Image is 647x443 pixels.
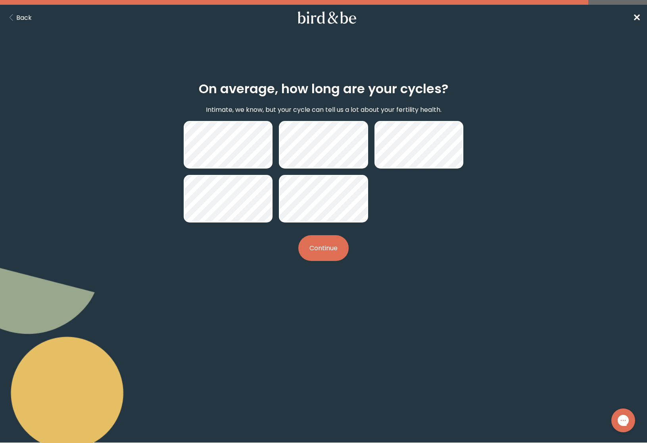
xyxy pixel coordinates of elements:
[633,11,641,25] a: ✕
[6,13,32,23] button: Back Button
[206,105,442,115] p: Intimate, we know, but your cycle can tell us a lot about your fertility health.
[607,406,639,435] iframe: Gorgias live chat messenger
[199,79,448,98] h2: On average, how long are your cycles?
[633,11,641,24] span: ✕
[298,235,349,261] button: Continue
